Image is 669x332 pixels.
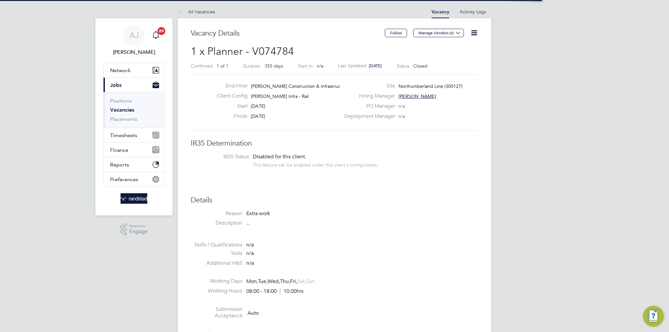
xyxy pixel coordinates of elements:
label: PO Manager [340,103,395,110]
span: 1 x Planner - V074784 [191,45,294,58]
label: Client Config [212,93,248,100]
label: Finish [212,113,248,120]
button: Jobs [104,78,164,92]
button: Preferences [104,172,164,186]
label: Deployment Manager [340,113,395,120]
span: Mon, [246,278,258,285]
label: Site [340,83,395,89]
label: Start [212,103,248,110]
h3: IR35 Determination [191,139,478,148]
label: Last Updated [338,63,366,69]
a: All Vacancies [178,9,215,15]
span: n/a [399,113,405,119]
label: Start In [298,63,313,69]
span: 355 days [265,63,283,69]
label: Duration [243,63,261,69]
label: Description [191,220,242,227]
label: Reason [191,210,242,217]
label: Additional H&S [191,260,242,267]
button: Reports [104,157,164,172]
span: [DATE] [251,103,265,109]
span: Powered by [129,223,148,229]
button: Network [104,63,164,77]
label: End Hirer [212,83,248,89]
button: Engage Resource Center [643,306,664,327]
span: Finance [110,147,128,153]
label: Status [397,63,409,69]
span: [PERSON_NAME] Construction & Infrastruct… [251,83,346,89]
a: AJ[PERSON_NAME] [103,25,165,56]
a: 20 [149,25,162,46]
span: n/a [246,260,254,266]
span: Closed [413,63,428,69]
div: This feature can be enabled under this client's configuration. [253,160,378,168]
span: AJ [129,31,139,40]
label: Tools [191,250,242,257]
a: Vacancies [110,107,134,113]
span: Tue, [258,278,268,285]
label: IR35 Status [197,153,249,160]
span: Extra work [246,210,270,217]
h3: Vacancy Details [191,29,385,38]
span: [DATE] [369,63,382,69]
button: Follow [385,29,407,37]
button: Timesheets [104,128,164,142]
nav: Main navigation [95,18,172,215]
span: Wed, [268,278,280,285]
span: Fri, [290,278,297,285]
label: Working Days [191,278,242,285]
span: Thu, [280,278,290,285]
span: Amelia Jones [103,48,165,56]
label: Confirmed [191,63,213,69]
a: Placements [110,116,137,122]
a: Activity Logs [460,9,486,15]
img: randstad-logo-retina.png [121,193,148,204]
label: Hiring Manager [340,93,395,100]
span: [DATE] [251,113,265,119]
span: Sun [306,278,315,285]
span: Network [110,67,131,73]
button: Finance [104,143,164,157]
button: Manage Vendors (6) [413,29,464,37]
a: Vacancy [432,9,449,15]
div: 08:00 - 18:00 [246,288,303,295]
a: Powered byEngage [120,223,148,236]
p: .. [247,220,478,227]
a: Go to home page [103,193,165,204]
span: Jobs [110,82,122,88]
label: Submission Acceptance [191,306,242,320]
span: 20 [157,27,165,35]
span: n/a [246,250,254,257]
a: Positions [110,98,132,104]
h3: Details [191,196,478,205]
span: n/a [246,242,254,248]
div: Jobs [104,92,164,128]
span: [PERSON_NAME] [399,93,436,99]
span: Reports [110,162,129,168]
span: n/a [399,103,405,109]
span: Northumberland Line (300127) [399,83,463,89]
span: Engage [129,229,148,234]
span: 1 of 1 [217,63,228,69]
span: Preferences [110,176,138,182]
span: Auto [248,309,259,316]
span: Timesheets [110,132,137,138]
span: [PERSON_NAME] Infra - Rail [251,93,309,99]
span: 10.00hrs [280,288,303,294]
label: Skills / Qualifications [191,242,242,248]
span: n/a [317,63,323,69]
span: Sat, [297,278,306,285]
span: Disabled for this client. [253,153,306,160]
label: Working Hours [191,288,242,294]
